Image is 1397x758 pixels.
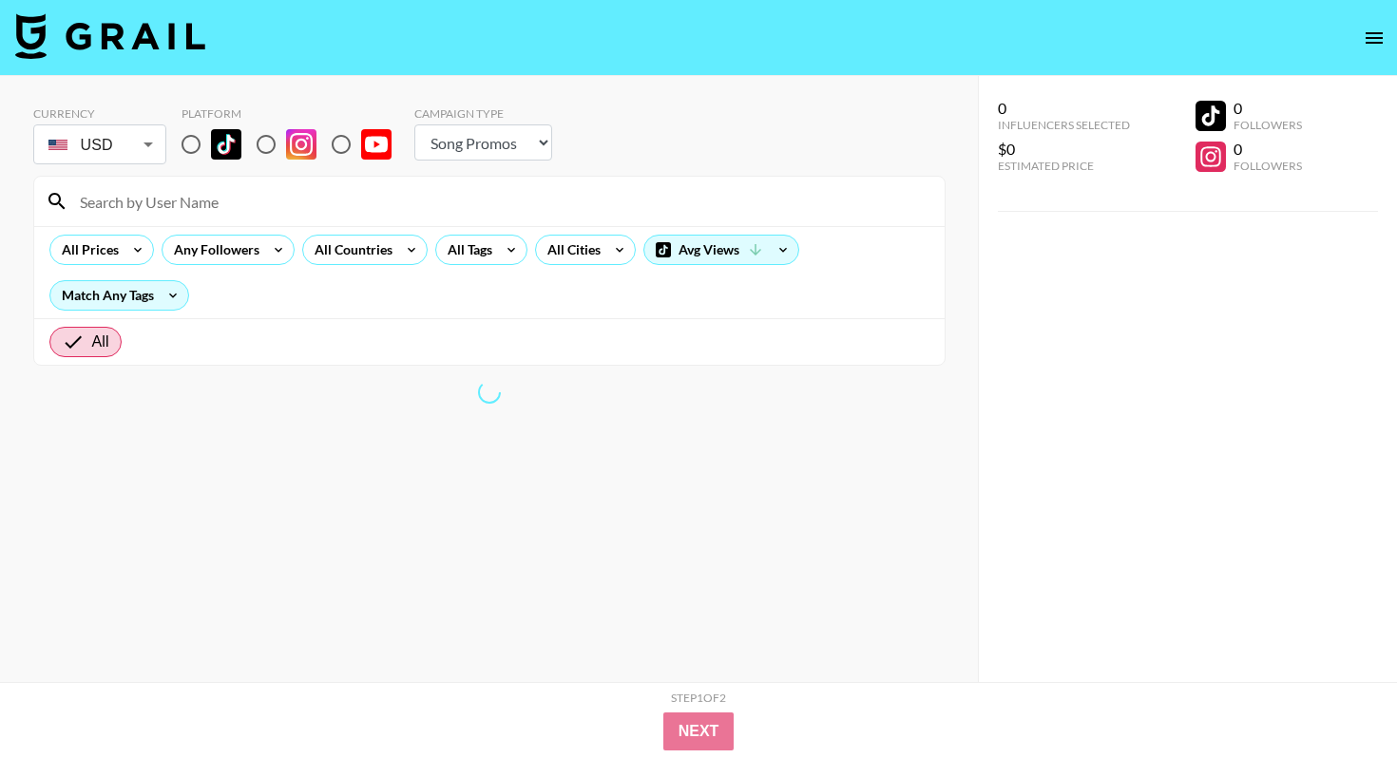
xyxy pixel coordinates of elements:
[478,381,501,404] span: Refreshing lists, bookers, clients, countries, tags, cities, talent, talent...
[998,99,1130,118] div: 0
[998,159,1130,173] div: Estimated Price
[50,281,188,310] div: Match Any Tags
[1234,99,1302,118] div: 0
[286,129,316,160] img: Instagram
[1234,118,1302,132] div: Followers
[15,13,205,59] img: Grail Talent
[182,106,407,121] div: Platform
[414,106,552,121] div: Campaign Type
[1234,140,1302,159] div: 0
[644,236,798,264] div: Avg Views
[1234,159,1302,173] div: Followers
[50,236,123,264] div: All Prices
[303,236,396,264] div: All Countries
[163,236,263,264] div: Any Followers
[211,129,241,160] img: TikTok
[436,236,496,264] div: All Tags
[361,129,392,160] img: YouTube
[536,236,604,264] div: All Cities
[33,106,166,121] div: Currency
[1302,663,1374,735] iframe: Drift Widget Chat Controller
[68,186,933,217] input: Search by User Name
[671,691,726,705] div: Step 1 of 2
[92,331,109,353] span: All
[998,118,1130,132] div: Influencers Selected
[37,128,163,161] div: USD
[1355,19,1393,57] button: open drawer
[998,140,1130,159] div: $0
[663,712,735,750] button: Next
